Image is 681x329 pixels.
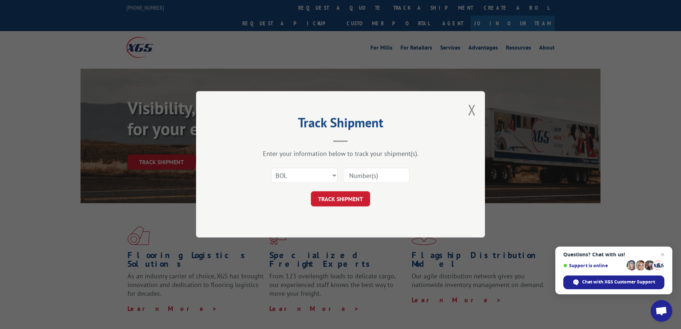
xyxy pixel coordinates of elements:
span: Close chat [658,250,667,259]
div: Chat with XGS Customer Support [563,275,664,289]
button: TRACK SHIPMENT [311,192,370,207]
span: Questions? Chat with us! [563,252,664,257]
div: Enter your information below to track your shipment(s). [232,150,449,158]
button: Close modal [468,100,476,119]
input: Number(s) [343,168,409,183]
span: Support is online [563,263,624,268]
h2: Track Shipment [232,117,449,131]
span: Chat with XGS Customer Support [582,279,655,285]
div: Open chat [651,300,672,322]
